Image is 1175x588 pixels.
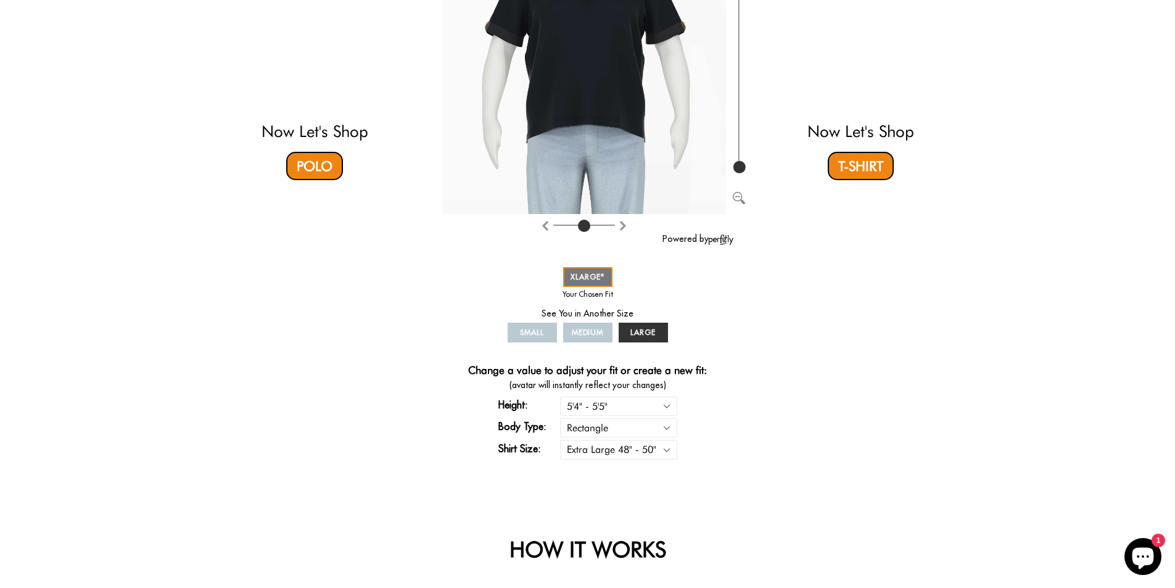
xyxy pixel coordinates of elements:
[563,323,612,342] a: MEDIUM
[571,272,605,281] span: XLARGE
[572,328,604,337] span: MEDIUM
[733,190,745,202] button: Zoom out
[540,221,550,231] img: Rotate clockwise
[662,233,733,244] a: Powered by
[498,419,560,434] label: Body Type:
[540,217,550,232] button: Rotate clockwise
[252,536,924,562] h2: HOW IT WORKS
[618,221,628,231] img: Rotate counter clockwise
[286,152,343,180] a: Polo
[498,441,560,456] label: Shirt Size:
[520,328,544,337] span: SMALL
[828,152,894,180] a: T-Shirt
[618,217,628,232] button: Rotate counter clockwise
[733,192,745,204] img: Zoom out
[630,328,656,337] span: LARGE
[262,122,368,141] a: Now Let's Shop
[1121,538,1165,578] inbox-online-store-chat: Shopify online store chat
[563,267,612,287] a: XLARGE
[468,364,707,379] h4: Change a value to adjust your fit or create a new fit:
[508,323,557,342] a: SMALL
[442,379,733,392] span: (avatar will instantly reflect your changes)
[498,397,560,412] label: Height:
[807,122,914,141] a: Now Let's Shop
[709,234,733,245] img: perfitly-logo_73ae6c82-e2e3-4a36-81b1-9e913f6ac5a1.png
[619,323,668,342] a: LARGE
